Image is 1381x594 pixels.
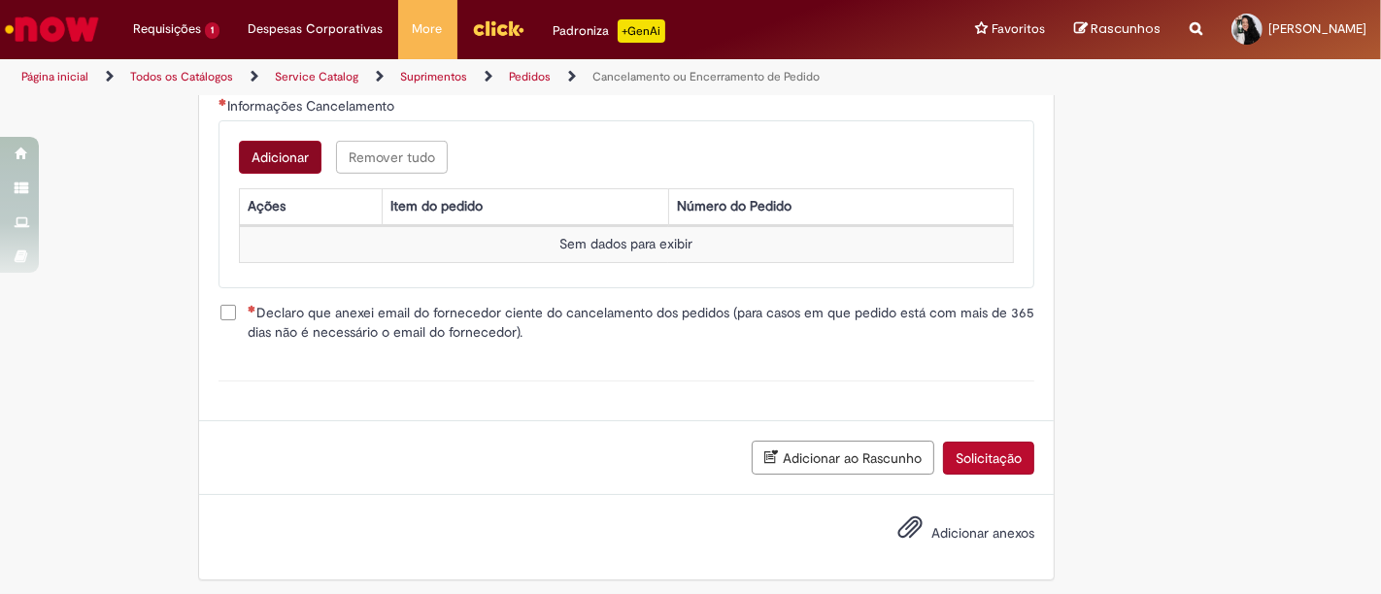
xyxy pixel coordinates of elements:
[509,69,551,84] a: Pedidos
[227,97,398,115] span: Informações Cancelamento
[618,19,665,43] p: +GenAi
[943,442,1034,475] button: Solicitação
[21,69,88,84] a: Página inicial
[1074,20,1161,39] a: Rascunhos
[239,141,321,174] button: Add a row for Informações Cancelamento
[472,14,524,43] img: click_logo_yellow_360x200.png
[400,69,467,84] a: Suprimentos
[205,22,219,39] span: 1
[1268,20,1366,37] span: [PERSON_NAME]
[15,59,906,95] ul: Trilhas de página
[413,19,443,39] span: More
[383,189,669,225] th: Item do pedido
[893,510,927,554] button: Adicionar anexos
[931,525,1034,543] span: Adicionar anexos
[2,10,102,49] img: ServiceNow
[130,69,233,84] a: Todos os Catálogos
[248,305,256,313] span: Necessários
[752,441,934,475] button: Adicionar ao Rascunho
[133,19,201,39] span: Requisições
[275,69,358,84] a: Service Catalog
[592,69,820,84] a: Cancelamento ou Encerramento de Pedido
[668,189,1013,225] th: Número do Pedido
[1091,19,1161,38] span: Rascunhos
[239,189,382,225] th: Ações
[248,303,1034,342] span: Declaro que anexei email do fornecedor ciente do cancelamento dos pedidos (para casos em que pedi...
[239,227,1013,263] td: Sem dados para exibir
[219,98,227,106] span: Necessários
[554,19,665,43] div: Padroniza
[992,19,1045,39] span: Favoritos
[249,19,384,39] span: Despesas Corporativas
